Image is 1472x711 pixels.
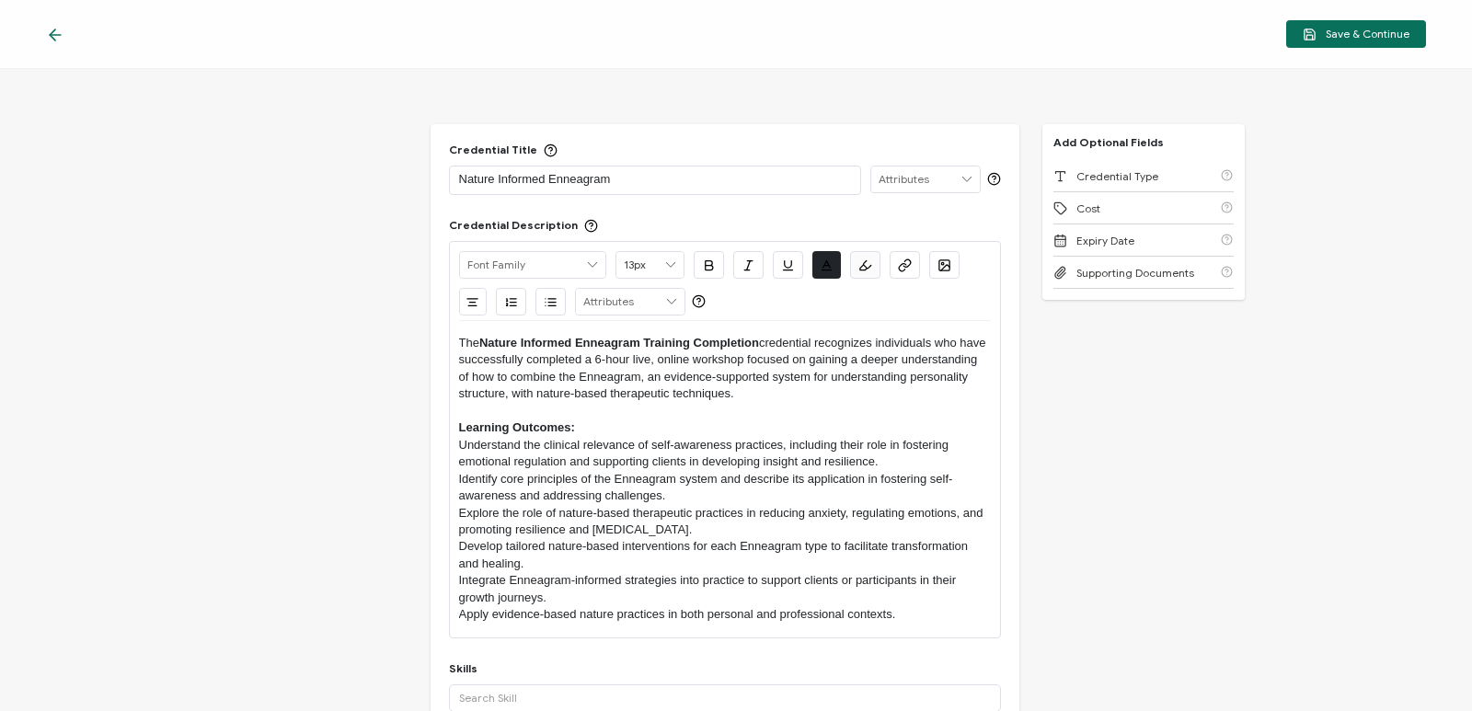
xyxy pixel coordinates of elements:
[449,661,477,675] div: Skills
[449,218,598,232] div: Credential Description
[460,252,605,278] input: Font Family
[459,606,991,623] p: Apply evidence-based nature practices in both personal and professional contexts.
[1076,201,1100,215] span: Cost
[459,505,991,539] p: Explore the role of nature-based therapeutic practices in reducing anxiety, regulating emotions, ...
[459,538,991,572] p: Develop tailored nature-based interventions for each Enneagram type to facilitate transformation ...
[616,252,684,278] input: Font Size
[459,170,851,189] p: Nature Informed Enneagram
[1380,623,1472,711] iframe: Chat Widget
[1286,20,1426,48] button: Save & Continue
[459,420,575,434] strong: Learning Outcomes:
[459,572,991,606] p: Integrate Enneagram-informed strategies into practice to support clients or participants in their...
[1303,28,1409,41] span: Save & Continue
[1076,266,1194,280] span: Supporting Documents
[479,336,759,350] strong: Nature Informed Enneagram Training Completion
[871,166,980,192] input: Attributes
[449,143,558,156] div: Credential Title
[1042,135,1175,149] p: Add Optional Fields
[459,335,991,403] p: The credential recognizes individuals who have successfully completed a 6-hour live, online works...
[459,437,991,471] p: Understand the clinical relevance of self-awareness practices, including their role in fostering ...
[459,471,991,505] p: Identify core principles of the Enneagram system and describe its application in fostering self-a...
[576,289,684,315] input: Attributes
[1076,169,1158,183] span: Credential Type
[1076,234,1134,247] span: Expiry Date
